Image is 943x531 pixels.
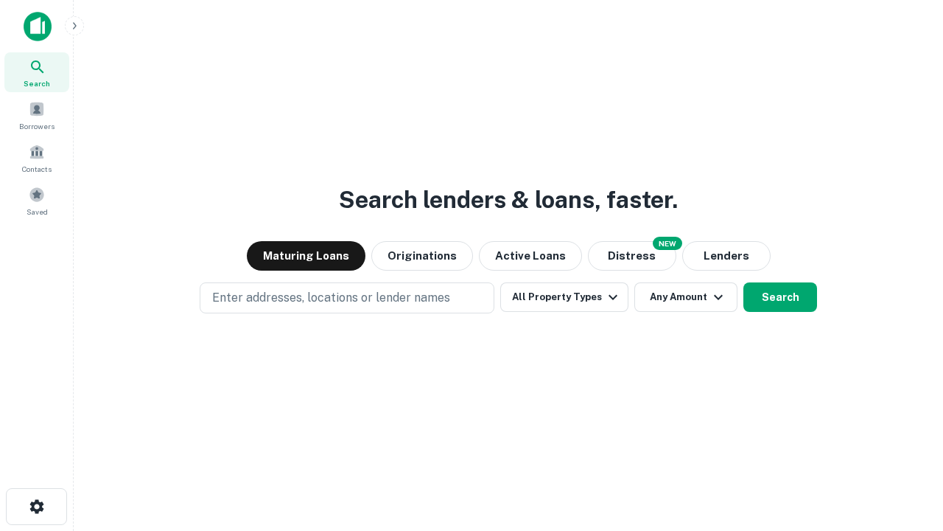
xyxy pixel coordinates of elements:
[339,182,678,218] h3: Search lenders & loans, faster.
[4,95,69,135] a: Borrowers
[24,77,50,89] span: Search
[4,138,69,178] a: Contacts
[247,241,365,271] button: Maturing Loans
[4,52,69,92] a: Search
[682,241,771,271] button: Lenders
[200,282,494,313] button: Enter addresses, locations or lender names
[27,206,48,218] span: Saved
[500,282,628,312] button: All Property Types
[743,282,817,312] button: Search
[212,289,450,307] p: Enter addresses, locations or lender names
[19,120,55,132] span: Borrowers
[869,413,943,484] iframe: Chat Widget
[22,163,52,175] span: Contacts
[653,237,682,250] div: NEW
[479,241,582,271] button: Active Loans
[634,282,737,312] button: Any Amount
[588,241,676,271] button: Search distressed loans with lien and other non-mortgage details.
[24,12,52,41] img: capitalize-icon.png
[371,241,473,271] button: Originations
[4,181,69,221] a: Saved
